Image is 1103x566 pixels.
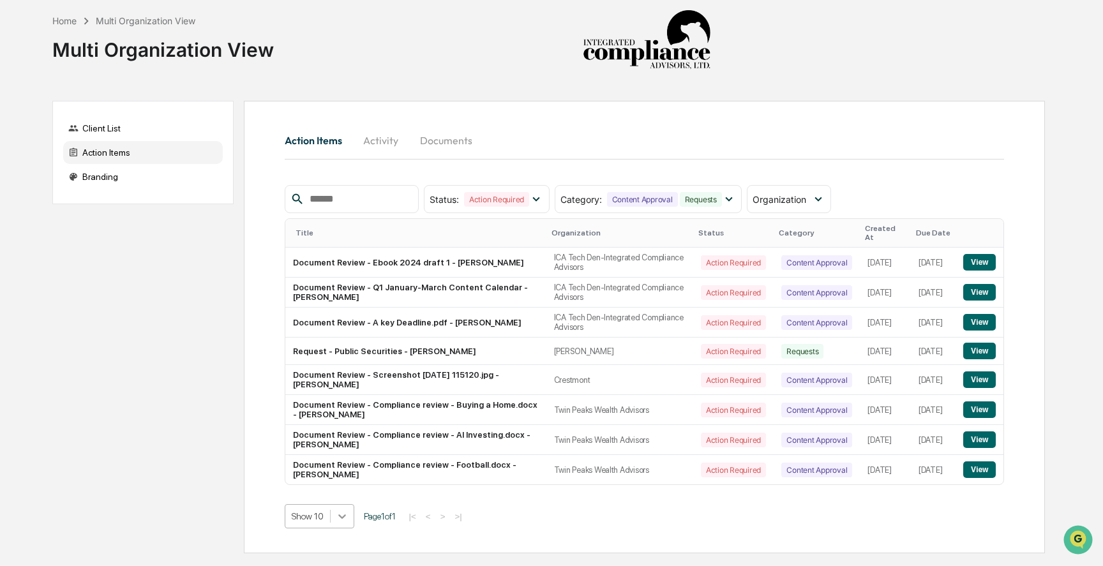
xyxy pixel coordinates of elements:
[13,162,23,172] div: 🖐️
[364,511,396,521] span: Page 1 of 1
[405,511,420,522] button: |<
[911,278,956,308] td: [DATE]
[701,433,766,447] div: Action Required
[963,284,996,301] button: View
[8,156,87,179] a: 🖐️Preclearance
[93,162,103,172] div: 🗄️
[911,395,956,425] td: [DATE]
[781,255,852,270] div: Content Approval
[546,365,693,395] td: Crestmont
[410,125,483,156] button: Documents
[451,511,465,522] button: >|
[916,228,950,237] div: Due Date
[546,455,693,484] td: Twin Peaks Wealth Advisors
[779,228,855,237] div: Category
[63,117,223,140] div: Client List
[546,248,693,278] td: ICA Tech Den-Integrated Compliance Advisors
[13,27,232,47] p: How can we help?
[285,278,546,308] td: Document Review - Q1 January-March Content Calendar - [PERSON_NAME]
[963,371,996,388] button: View
[13,186,23,197] div: 🔎
[963,343,996,359] button: View
[43,98,209,110] div: Start new chat
[90,216,154,226] a: Powered byPylon
[285,125,352,156] button: Action Items
[217,101,232,117] button: Start new chat
[285,125,1005,156] div: activity tabs
[546,278,693,308] td: ICA Tech Den-Integrated Compliance Advisors
[860,365,910,395] td: [DATE]
[781,344,823,359] div: Requests
[546,338,693,365] td: [PERSON_NAME]
[437,511,449,522] button: >
[701,285,766,300] div: Action Required
[285,248,546,278] td: Document Review - Ebook 2024 draft 1 - [PERSON_NAME]
[464,192,529,207] div: Action Required
[63,165,223,188] div: Branding
[8,180,86,203] a: 🔎Data Lookup
[963,314,996,331] button: View
[781,285,852,300] div: Content Approval
[865,224,905,242] div: Created At
[911,308,956,338] td: [DATE]
[963,431,996,448] button: View
[781,315,852,330] div: Content Approval
[105,161,158,174] span: Attestations
[52,28,274,61] div: Multi Organization View
[701,255,766,270] div: Action Required
[607,192,678,207] div: Content Approval
[698,228,769,237] div: Status
[911,248,956,278] td: [DATE]
[560,194,602,205] span: Category :
[860,278,910,308] td: [DATE]
[860,425,910,455] td: [DATE]
[13,98,36,121] img: 1746055101610-c473b297-6a78-478c-a979-82029cc54cd1
[911,338,956,365] td: [DATE]
[546,395,693,425] td: Twin Peaks Wealth Advisors
[911,425,956,455] td: [DATE]
[860,395,910,425] td: [DATE]
[430,194,459,205] span: Status :
[63,141,223,164] div: Action Items
[43,110,161,121] div: We're available if you need us!
[285,395,546,425] td: Document Review - Compliance review - Buying a Home.docx - [PERSON_NAME]
[285,365,546,395] td: Document Review - Screenshot [DATE] 115120.jpg - [PERSON_NAME]
[701,344,766,359] div: Action Required
[963,254,996,271] button: View
[26,161,82,174] span: Preclearance
[285,455,546,484] td: Document Review - Compliance review - Football.docx - [PERSON_NAME]
[781,373,852,387] div: Content Approval
[352,125,410,156] button: Activity
[963,401,996,418] button: View
[285,338,546,365] td: Request - Public Securities - [PERSON_NAME]
[963,461,996,478] button: View
[701,315,766,330] div: Action Required
[781,463,852,477] div: Content Approval
[26,185,80,198] span: Data Lookup
[911,365,956,395] td: [DATE]
[701,373,766,387] div: Action Required
[781,403,852,417] div: Content Approval
[285,425,546,455] td: Document Review - Compliance review - AI Investing.docx - [PERSON_NAME]
[753,194,806,205] span: Organization
[87,156,163,179] a: 🗄️Attestations
[546,308,693,338] td: ICA Tech Den-Integrated Compliance Advisors
[546,425,693,455] td: Twin Peaks Wealth Advisors
[781,433,852,447] div: Content Approval
[680,192,722,207] div: Requests
[96,15,195,26] div: Multi Organization View
[583,10,710,70] img: Integrated Compliance Advisors
[860,248,910,278] td: [DATE]
[127,216,154,226] span: Pylon
[285,308,546,338] td: Document Review - A key Deadline.pdf - [PERSON_NAME]
[701,463,766,477] div: Action Required
[701,403,766,417] div: Action Required
[1062,524,1097,558] iframe: Open customer support
[551,228,688,237] div: Organization
[860,338,910,365] td: [DATE]
[52,15,77,26] div: Home
[911,455,956,484] td: [DATE]
[860,455,910,484] td: [DATE]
